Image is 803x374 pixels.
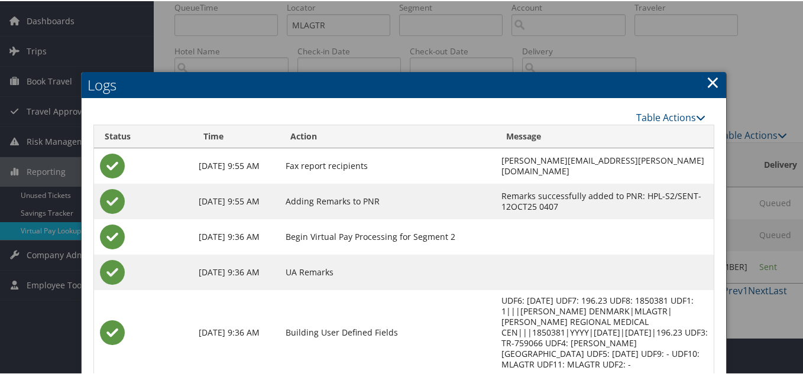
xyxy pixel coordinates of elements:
[193,289,280,374] td: [DATE] 9:36 AM
[193,253,280,289] td: [DATE] 9:36 AM
[280,183,496,218] td: Adding Remarks to PNR
[280,218,496,253] td: Begin Virtual Pay Processing for Segment 2
[706,69,720,93] a: Close
[496,147,714,183] td: [PERSON_NAME][EMAIL_ADDRESS][PERSON_NAME][DOMAIN_NAME]
[94,124,193,147] th: Status: activate to sort column ascending
[496,183,714,218] td: Remarks successfully added to PNR: HPL-S2/SENT-12OCT25 0407
[636,110,705,123] a: Table Actions
[193,124,280,147] th: Time: activate to sort column ascending
[193,183,280,218] td: [DATE] 9:55 AM
[193,218,280,253] td: [DATE] 9:36 AM
[280,253,496,289] td: UA Remarks
[496,124,714,147] th: Message: activate to sort column ascending
[496,289,714,374] td: UDF6: [DATE] UDF7: 196.23 UDF8: 1850381 UDF1: 1|||[PERSON_NAME] DENMARK|MLAGTR|[PERSON_NAME] REGI...
[82,71,727,97] h2: Logs
[193,147,280,183] td: [DATE] 9:55 AM
[280,289,496,374] td: Building User Defined Fields
[280,147,496,183] td: Fax report recipients
[280,124,496,147] th: Action: activate to sort column ascending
